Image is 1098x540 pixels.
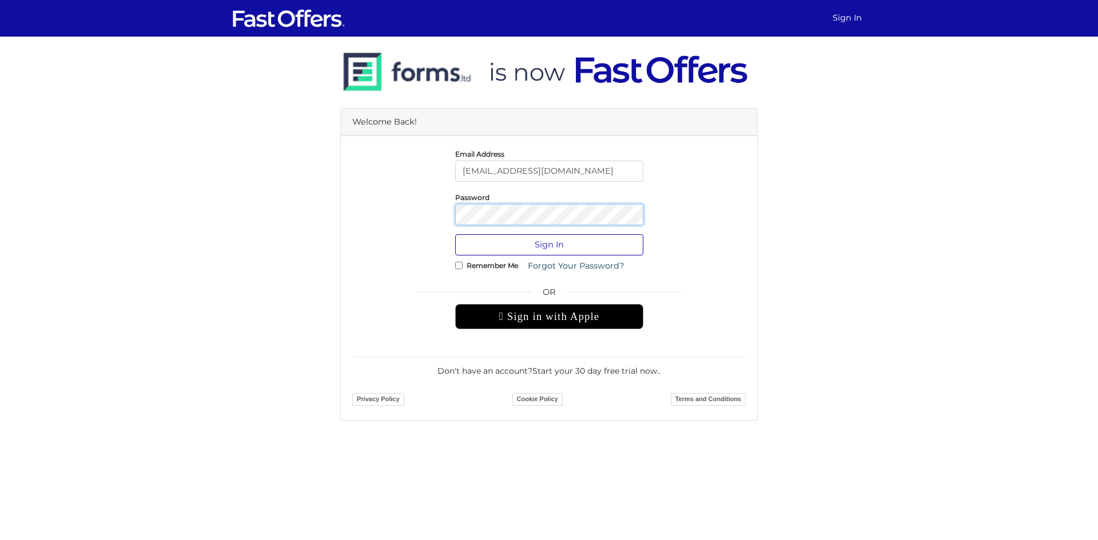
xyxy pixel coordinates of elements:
[455,196,490,199] label: Password
[341,109,757,136] div: Welcome Back!
[532,366,659,376] a: Start your 30 day free trial now.
[671,393,746,406] a: Terms and Conditions
[455,304,643,329] div: Sign in with Apple
[520,255,631,277] a: Forgot Your Password?
[512,393,563,406] a: Cookie Policy
[828,7,866,29] a: Sign In
[455,234,643,255] button: Sign In
[352,393,404,406] a: Privacy Policy
[455,153,504,155] label: Email Address
[467,264,518,267] label: Remember Me
[455,161,643,182] input: E-Mail
[352,357,746,377] div: Don't have an account? .
[455,286,643,304] span: OR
